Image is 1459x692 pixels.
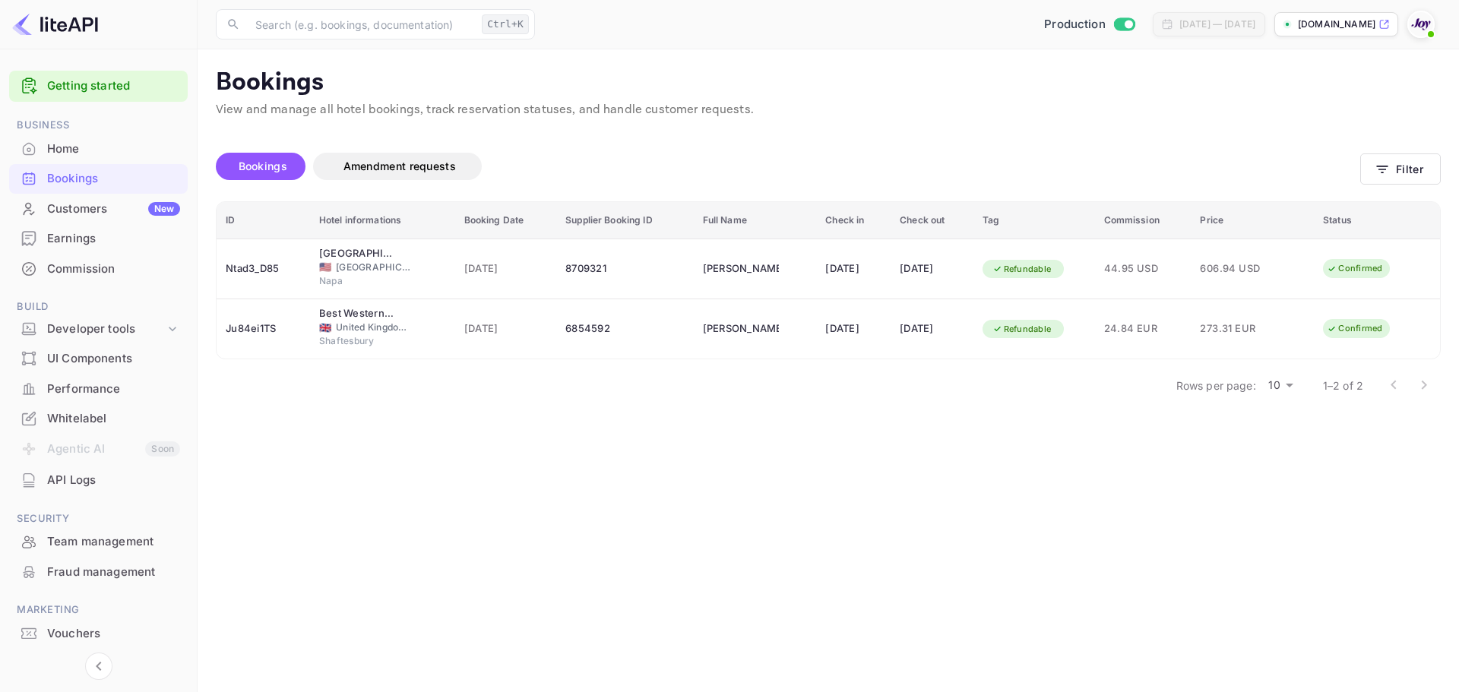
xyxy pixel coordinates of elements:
[343,160,456,172] span: Amendment requests
[455,202,557,239] th: Booking Date
[148,202,180,216] div: New
[9,527,188,557] div: Team management
[319,306,395,321] div: Best Western Shaftesbury The Royal Chase Hotel
[556,202,694,239] th: Supplier Booking ID
[9,466,188,494] a: API Logs
[9,299,188,315] span: Build
[9,510,188,527] span: Security
[983,320,1062,339] div: Refundable
[47,230,180,248] div: Earnings
[217,202,1440,359] table: booking table
[246,9,476,39] input: Search (e.g. bookings, documentation)
[703,257,779,281] div: Linsey Dicks
[1104,261,1182,277] span: 44.95 USD
[9,164,188,194] div: Bookings
[1317,259,1392,278] div: Confirmed
[891,202,973,239] th: Check out
[900,257,964,281] div: [DATE]
[9,316,188,343] div: Developer tools
[9,344,188,372] a: UI Components
[226,257,301,281] div: Ntad3_D85
[226,317,301,341] div: Ju84ei1TS
[9,619,188,647] a: Vouchers
[310,202,455,239] th: Hotel informations
[1298,17,1375,31] p: [DOMAIN_NAME]
[9,404,188,432] a: Whitelabel
[1200,321,1276,337] span: 273.31 EUR
[9,404,188,434] div: Whitelabel
[47,201,180,218] div: Customers
[900,317,964,341] div: [DATE]
[9,194,188,223] a: CustomersNew
[1409,12,1433,36] img: With Joy
[973,202,1095,239] th: Tag
[9,254,188,283] a: Commission
[565,317,685,341] div: 6854592
[12,12,98,36] img: LiteAPI logo
[464,321,548,337] span: [DATE]
[47,321,165,338] div: Developer tools
[216,68,1441,98] p: Bookings
[47,472,180,489] div: API Logs
[1262,374,1299,397] div: 10
[565,257,685,281] div: 8709321
[1317,319,1392,338] div: Confirmed
[319,274,395,288] span: Napa
[1104,321,1182,337] span: 24.84 EUR
[9,117,188,134] span: Business
[336,261,412,274] span: [GEOGRAPHIC_DATA]
[1191,202,1314,239] th: Price
[216,153,1360,180] div: account-settings tabs
[9,527,188,555] a: Team management
[9,374,188,403] a: Performance
[9,344,188,374] div: UI Components
[9,602,188,618] span: Marketing
[9,558,188,586] a: Fraud management
[9,558,188,587] div: Fraud management
[216,101,1441,119] p: View and manage all hotel bookings, track reservation statuses, and handle customer requests.
[482,14,529,34] div: Ctrl+K
[1044,16,1106,33] span: Production
[47,533,180,551] div: Team management
[239,160,287,172] span: Bookings
[47,77,180,95] a: Getting started
[47,261,180,278] div: Commission
[9,466,188,495] div: API Logs
[47,350,180,368] div: UI Components
[1200,261,1276,277] span: 606.94 USD
[9,254,188,284] div: Commission
[1360,153,1441,185] button: Filter
[1176,378,1256,393] p: Rows per page:
[694,202,817,239] th: Full Name
[336,321,412,334] span: United Kingdom of [GEOGRAPHIC_DATA] and [GEOGRAPHIC_DATA]
[319,262,331,272] span: United States of America
[464,261,548,277] span: [DATE]
[9,164,188,192] a: Bookings
[816,202,891,239] th: Check in
[9,134,188,163] a: Home
[9,374,188,404] div: Performance
[9,224,188,252] a: Earnings
[9,194,188,224] div: CustomersNew
[47,410,180,428] div: Whitelabel
[319,334,395,348] span: Shaftesbury
[1179,17,1255,31] div: [DATE] — [DATE]
[1323,378,1363,393] p: 1–2 of 2
[319,323,331,333] span: United Kingdom of Great Britain and Northern Ireland
[703,317,779,341] div: Guy John Howard Dicks
[9,619,188,649] div: Vouchers
[1038,16,1141,33] div: Switch to Sandbox mode
[85,653,112,680] button: Collapse navigation
[9,224,188,254] div: Earnings
[47,170,180,188] div: Bookings
[47,625,180,643] div: Vouchers
[825,317,881,341] div: [DATE]
[9,71,188,102] div: Getting started
[217,202,310,239] th: ID
[319,246,395,261] div: Napa Valley Marriott Hotel & Spa
[47,564,180,581] div: Fraud management
[825,257,881,281] div: [DATE]
[47,141,180,158] div: Home
[1095,202,1192,239] th: Commission
[9,134,188,164] div: Home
